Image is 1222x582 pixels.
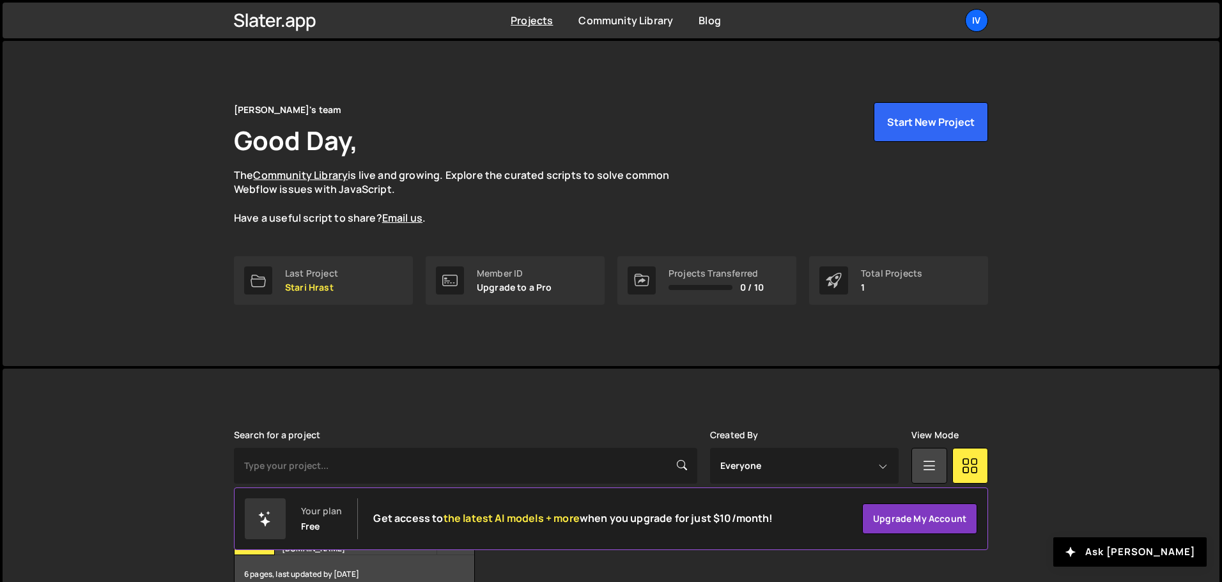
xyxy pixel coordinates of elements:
[511,13,553,27] a: Projects
[669,268,764,279] div: Projects Transferred
[861,282,922,293] p: 1
[253,168,348,182] a: Community Library
[373,512,773,525] h2: Get access to when you upgrade for just $10/month!
[285,268,338,279] div: Last Project
[301,506,342,516] div: Your plan
[234,168,694,226] p: The is live and growing. Explore the curated scripts to solve common Webflow issues with JavaScri...
[699,13,721,27] a: Blog
[740,282,764,293] span: 0 / 10
[477,282,552,293] p: Upgrade to a Pro
[444,511,580,525] span: the latest AI models + more
[861,268,922,279] div: Total Projects
[234,430,320,440] label: Search for a project
[578,13,673,27] a: Community Library
[477,268,552,279] div: Member ID
[234,256,413,305] a: Last Project Stari Hrast
[301,521,320,532] div: Free
[234,102,341,118] div: [PERSON_NAME]'s team
[862,503,977,534] a: Upgrade my account
[1053,537,1207,567] button: Ask [PERSON_NAME]
[874,102,988,142] button: Start New Project
[285,282,338,293] p: Stari Hrast
[234,123,358,158] h1: Good Day,
[382,211,422,225] a: Email us
[710,430,759,440] label: Created By
[911,430,959,440] label: View Mode
[234,448,697,484] input: Type your project...
[965,9,988,32] a: Iv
